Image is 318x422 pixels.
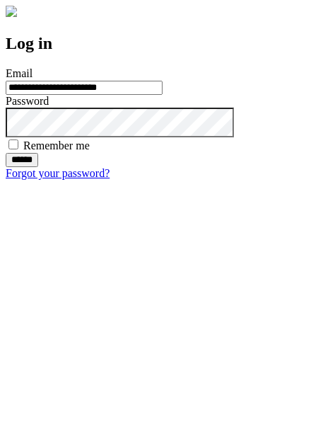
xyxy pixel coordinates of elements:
[23,139,90,152] label: Remember me
[6,167,110,179] a: Forgot your password?
[6,6,17,17] img: logo-4e3dc11c47720685a147b03b5a06dd966a58ff35d612b21f08c02c0306f2b779.png
[6,34,312,53] h2: Log in
[6,95,49,107] label: Password
[6,67,33,79] label: Email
